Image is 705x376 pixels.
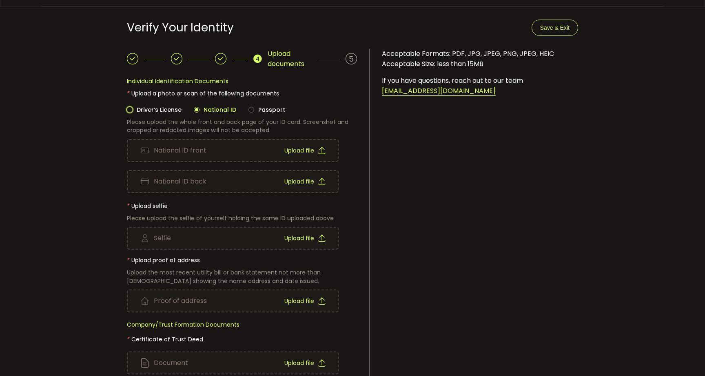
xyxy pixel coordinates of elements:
[284,235,314,241] span: Upload file
[127,118,348,134] span: Please upload the whole front and back page of your ID card. Screenshot and cropped or redacted i...
[608,288,705,376] iframe: Chat Widget
[284,179,314,184] span: Upload file
[284,298,314,304] span: Upload file
[127,321,239,329] span: Company/Trust Formation Documents
[268,49,313,69] span: Upload documents
[154,360,188,366] span: Document
[382,86,496,96] span: [EMAIL_ADDRESS][DOMAIN_NAME]
[382,76,523,85] span: If you have questions, reach out to our team
[127,20,234,35] span: Verify Your Identity
[382,59,483,69] span: Acceptable Size: less than 15MB
[154,178,206,185] span: National ID back
[284,148,314,153] span: Upload file
[532,20,578,36] button: Save & Exit
[200,106,236,114] span: National ID
[154,147,206,154] span: National ID front
[254,106,285,114] span: Passport
[154,235,171,241] span: Selfie
[127,77,228,85] span: Individual Identification Documents
[133,106,182,114] span: Driver’s License
[154,298,207,304] span: Proof of address
[284,360,314,366] span: Upload file
[540,24,570,31] span: Save & Exit
[382,49,554,58] span: Acceptable Formats: PDF, JPG, JPEG, PNG, JPEG, HEIC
